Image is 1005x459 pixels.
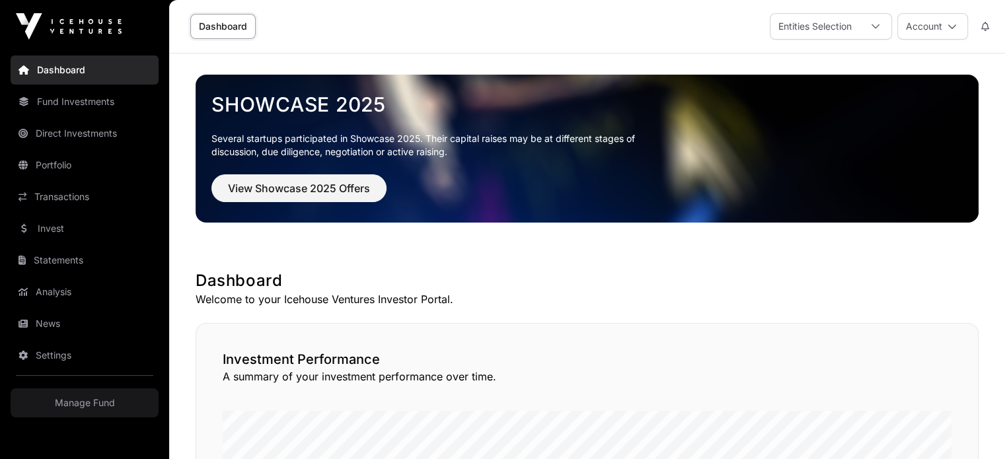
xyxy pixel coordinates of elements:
[211,174,387,202] button: View Showcase 2025 Offers
[196,270,979,291] h1: Dashboard
[223,369,951,384] p: A summary of your investment performance over time.
[11,341,159,370] a: Settings
[11,246,159,275] a: Statements
[223,350,951,369] h2: Investment Performance
[11,55,159,85] a: Dashboard
[228,180,370,196] span: View Showcase 2025 Offers
[11,309,159,338] a: News
[11,277,159,306] a: Analysis
[11,388,159,417] a: Manage Fund
[11,87,159,116] a: Fund Investments
[211,132,655,159] p: Several startups participated in Showcase 2025. Their capital raises may be at different stages o...
[11,214,159,243] a: Invest
[211,92,963,116] a: Showcase 2025
[211,188,387,201] a: View Showcase 2025 Offers
[11,151,159,180] a: Portfolio
[11,182,159,211] a: Transactions
[939,396,1005,459] iframe: Chat Widget
[897,13,968,40] button: Account
[190,14,256,39] a: Dashboard
[16,13,122,40] img: Icehouse Ventures Logo
[196,75,979,223] img: Showcase 2025
[11,119,159,148] a: Direct Investments
[196,291,979,307] p: Welcome to your Icehouse Ventures Investor Portal.
[770,14,860,39] div: Entities Selection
